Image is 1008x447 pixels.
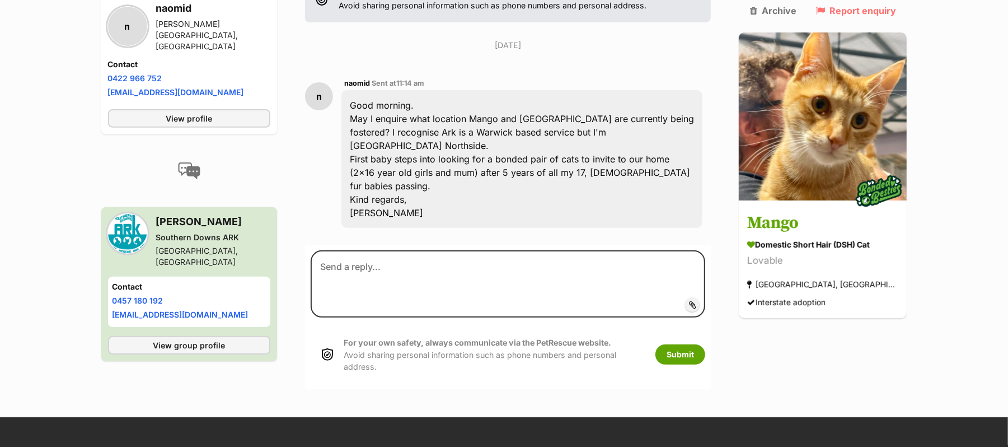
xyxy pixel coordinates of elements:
[153,339,225,351] span: View group profile
[108,59,270,70] h4: Contact
[655,344,705,365] button: Submit
[747,239,898,251] div: Domestic Short Hair (DSH) Cat
[112,281,266,292] h4: Contact
[166,113,212,124] span: View profile
[156,18,270,52] div: [PERSON_NAME][GEOGRAPHIC_DATA], [GEOGRAPHIC_DATA]
[305,39,711,51] p: [DATE]
[108,87,244,97] a: [EMAIL_ADDRESS][DOMAIN_NAME]
[750,6,796,16] a: Archive
[739,32,907,201] img: Mango
[108,73,162,83] a: 0422 966 752
[108,336,270,355] a: View group profile
[108,7,147,46] div: n
[747,211,898,236] h3: Mango
[156,214,270,230] h3: [PERSON_NAME]
[372,79,424,87] span: Sent at
[747,277,898,292] div: [GEOGRAPHIC_DATA], [GEOGRAPHIC_DATA]
[816,6,896,16] a: Report enquiry
[344,338,611,347] strong: For your own safety, always communicate via the PetRescue website.
[341,90,703,228] div: Good morning. May I enquire what location Mango and [GEOGRAPHIC_DATA] are currently being fostere...
[344,79,370,87] span: naomid
[344,337,644,372] p: Avoid sharing personal information such as phone numbers and personal address.
[156,232,270,243] div: Southern Downs ARK
[156,1,270,16] h3: naomid
[112,310,249,319] a: [EMAIL_ADDRESS][DOMAIN_NAME]
[108,214,147,253] img: Southern Downs ARK profile pic
[851,164,907,220] img: bonded besties
[747,254,898,269] div: Lovable
[112,296,163,305] a: 0457 180 192
[305,82,333,110] div: n
[178,162,200,179] img: conversation-icon-4a6f8262b818ee0b60e3300018af0b2d0b884aa5de6e9bcb8d3d4eeb1a70a7c4.svg
[739,203,907,319] a: Mango Domestic Short Hair (DSH) Cat Lovable [GEOGRAPHIC_DATA], [GEOGRAPHIC_DATA] Interstate adoption
[747,295,826,310] div: Interstate adoption
[156,245,270,268] div: [GEOGRAPHIC_DATA], [GEOGRAPHIC_DATA]
[396,79,424,87] span: 11:14 am
[108,109,270,128] a: View profile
